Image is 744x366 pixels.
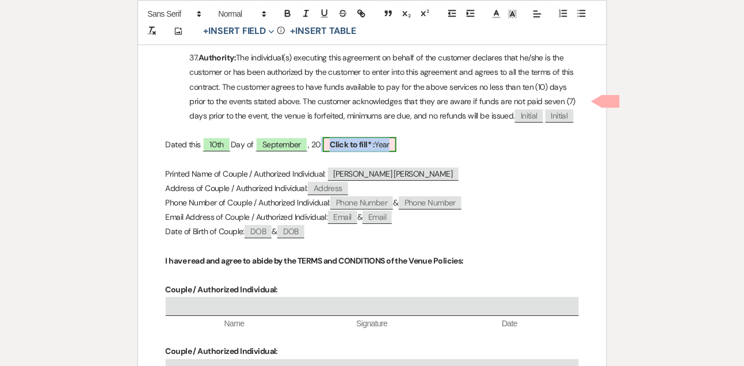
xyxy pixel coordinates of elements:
[328,211,357,224] span: Email
[505,7,521,21] span: Text Background Color
[166,256,464,266] strong: I have read and agree to abide by the TERMS and CONDITIONS of the Venue Policies:
[330,196,393,209] span: Phone Number
[204,26,209,36] span: +
[399,196,461,209] span: Phone Number
[203,137,231,151] span: 10th
[166,210,579,224] p: Email Address of Couple / Authorized Individual: &
[166,51,579,123] p: 37. The individual(s) executing this agreement on behalf of the customer declares that he/she is ...
[286,24,360,38] button: +Insert Table
[303,318,441,330] span: Signature
[545,109,574,123] span: Initial
[166,318,303,330] span: Name
[200,24,279,38] button: Insert Field
[166,167,579,181] p: Printed Name of Couple / Authorized Individual:
[199,52,236,63] strong: Authority:
[166,181,579,196] p: Address of Couple / Authorized Individual:
[328,167,459,181] span: [PERSON_NAME] [PERSON_NAME]
[255,137,308,151] span: September
[166,224,579,239] p: Date of Birth of Couple: &
[290,26,295,36] span: +
[166,138,579,152] p: Dated this Day of , 20
[213,7,270,21] span: Header Formats
[441,318,578,330] span: Date
[363,211,392,224] span: Email
[166,196,579,210] p: Phone Number of Couple / Authorized Individual: &
[166,284,278,295] strong: Couple / Authorized Individual:
[515,109,543,123] span: Initial
[277,225,304,238] span: DOB
[245,225,272,238] span: DOB
[323,137,396,152] span: Year
[489,7,505,21] span: Text Color
[330,139,375,150] b: Click to fill* :
[308,182,348,195] span: Address
[166,346,278,356] strong: Couple / Authorized Individual:
[529,7,545,21] span: Alignment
